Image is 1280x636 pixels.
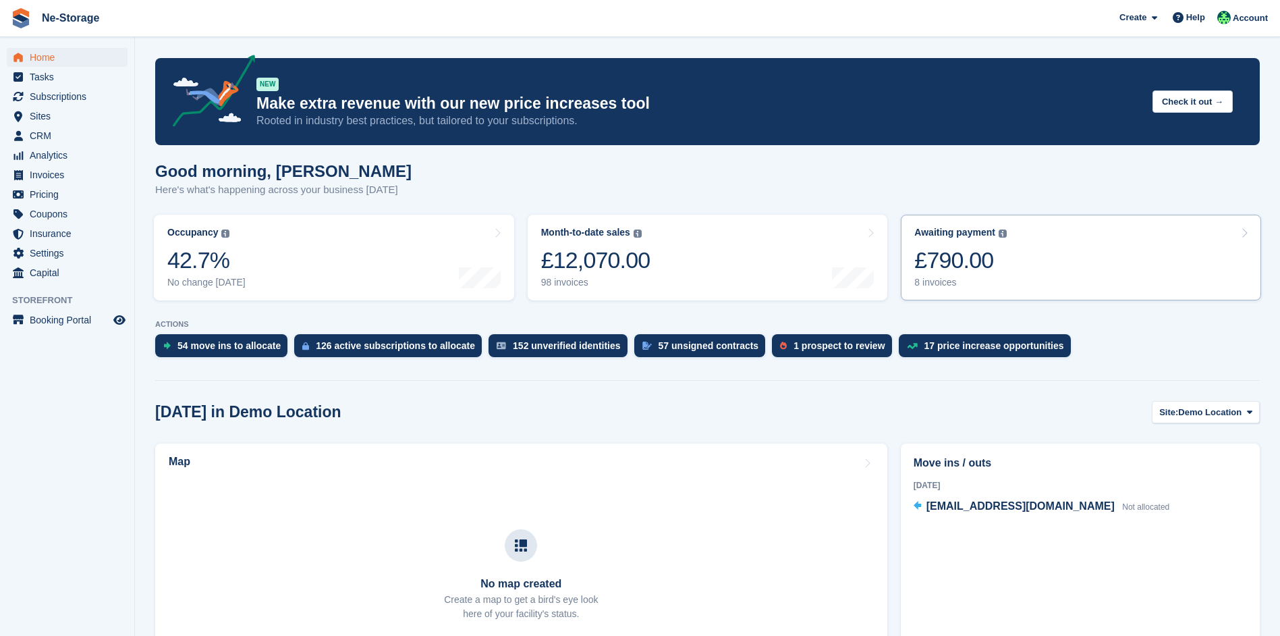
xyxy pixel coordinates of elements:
[7,68,128,86] a: menu
[924,340,1064,351] div: 17 price increase opportunities
[169,456,190,468] h2: Map
[163,342,171,350] img: move_ins_to_allocate_icon-fdf77a2bb77ea45bf5b3d319d69a93e2d87916cf1d5bf7949dd705db3b84f3ca.svg
[30,126,111,145] span: CRM
[7,205,128,223] a: menu
[907,343,918,349] img: price_increase_opportunities-93ffe204e8149a01c8c9dc8f82e8f89637d9d84a8eef4429ea346261dce0b2c0.svg
[30,263,111,282] span: Capital
[914,498,1170,516] a: [EMAIL_ADDRESS][DOMAIN_NAME] Not allocated
[221,230,229,238] img: icon-info-grey-7440780725fd019a000dd9b08b2336e03edf1995a4989e88bcd33f0948082b44.svg
[1178,406,1242,419] span: Demo Location
[155,403,341,421] h2: [DATE] in Demo Location
[30,107,111,126] span: Sites
[30,146,111,165] span: Analytics
[30,48,111,67] span: Home
[541,246,650,274] div: £12,070.00
[30,68,111,86] span: Tasks
[155,182,412,198] p: Here's what's happening across your business [DATE]
[794,340,885,351] div: 1 prospect to review
[1122,502,1169,512] span: Not allocated
[12,294,134,307] span: Storefront
[1233,11,1268,25] span: Account
[515,539,527,552] img: map-icn-33ee37083ee616e46c38cad1a60f524a97daa1e2b2c8c0bc3eb3415660979fc1.svg
[111,312,128,328] a: Preview store
[30,224,111,243] span: Insurance
[155,162,412,180] h1: Good morning, [PERSON_NAME]
[167,277,246,288] div: No change [DATE]
[30,311,111,329] span: Booking Portal
[155,320,1260,329] p: ACTIONS
[634,334,773,364] a: 57 unsigned contracts
[1119,11,1146,24] span: Create
[1152,401,1260,423] button: Site: Demo Location
[914,455,1247,471] h2: Move ins / outs
[161,55,256,132] img: price-adjustments-announcement-icon-8257ccfd72463d97f412b2fc003d46551f7dbcb40ab6d574587a9cd5c0d94...
[30,205,111,223] span: Coupons
[167,246,246,274] div: 42.7%
[7,126,128,145] a: menu
[11,8,31,28] img: stora-icon-8386f47178a22dfd0bd8f6a31ec36ba5ce8667c1dd55bd0f319d3a0aa187defe.svg
[7,263,128,282] a: menu
[7,48,128,67] a: menu
[1159,406,1178,419] span: Site:
[316,340,475,351] div: 126 active subscriptions to allocate
[256,78,279,91] div: NEW
[926,500,1115,512] span: [EMAIL_ADDRESS][DOMAIN_NAME]
[36,7,105,29] a: Ne-Storage
[444,593,598,621] p: Create a map to get a bird's eye look here of your facility's status.
[155,334,294,364] a: 54 move ins to allocate
[30,165,111,184] span: Invoices
[1217,11,1231,24] img: Jay Johal
[489,334,634,364] a: 152 unverified identities
[7,165,128,184] a: menu
[302,342,309,350] img: active_subscription_to_allocate_icon-d502201f5373d7db506a760aba3b589e785aa758c864c3986d89f69b8ff3...
[7,185,128,204] a: menu
[256,113,1142,128] p: Rooted in industry best practices, but tailored to your subscriptions.
[7,311,128,329] a: menu
[914,227,995,238] div: Awaiting payment
[541,227,630,238] div: Month-to-date sales
[914,246,1007,274] div: £790.00
[513,340,621,351] div: 152 unverified identities
[634,230,642,238] img: icon-info-grey-7440780725fd019a000dd9b08b2336e03edf1995a4989e88bcd33f0948082b44.svg
[914,277,1007,288] div: 8 invoices
[177,340,281,351] div: 54 move ins to allocate
[167,227,218,238] div: Occupancy
[444,578,598,590] h3: No map created
[528,215,888,300] a: Month-to-date sales £12,070.00 98 invoices
[999,230,1007,238] img: icon-info-grey-7440780725fd019a000dd9b08b2336e03edf1995a4989e88bcd33f0948082b44.svg
[30,185,111,204] span: Pricing
[772,334,898,364] a: 1 prospect to review
[7,224,128,243] a: menu
[497,342,506,350] img: verify_identity-adf6edd0f0f0b5bbfe63781bf79b02c33cf7c696d77639b501bdc392416b5a36.svg
[1186,11,1205,24] span: Help
[7,87,128,106] a: menu
[30,244,111,263] span: Settings
[7,146,128,165] a: menu
[642,342,652,350] img: contract_signature_icon-13c848040528278c33f63329250d36e43548de30e8caae1d1a13099fd9432cc5.svg
[914,479,1247,492] div: [DATE]
[659,340,759,351] div: 57 unsigned contracts
[780,342,787,350] img: prospect-51fa495bee0391a8d652442698ab0144808aea92771e9ea1ae160a38d050c398.svg
[901,215,1261,300] a: Awaiting payment £790.00 8 invoices
[30,87,111,106] span: Subscriptions
[7,107,128,126] a: menu
[154,215,514,300] a: Occupancy 42.7% No change [DATE]
[7,244,128,263] a: menu
[256,94,1142,113] p: Make extra revenue with our new price increases tool
[899,334,1078,364] a: 17 price increase opportunities
[1152,90,1233,113] button: Check it out →
[294,334,489,364] a: 126 active subscriptions to allocate
[541,277,650,288] div: 98 invoices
